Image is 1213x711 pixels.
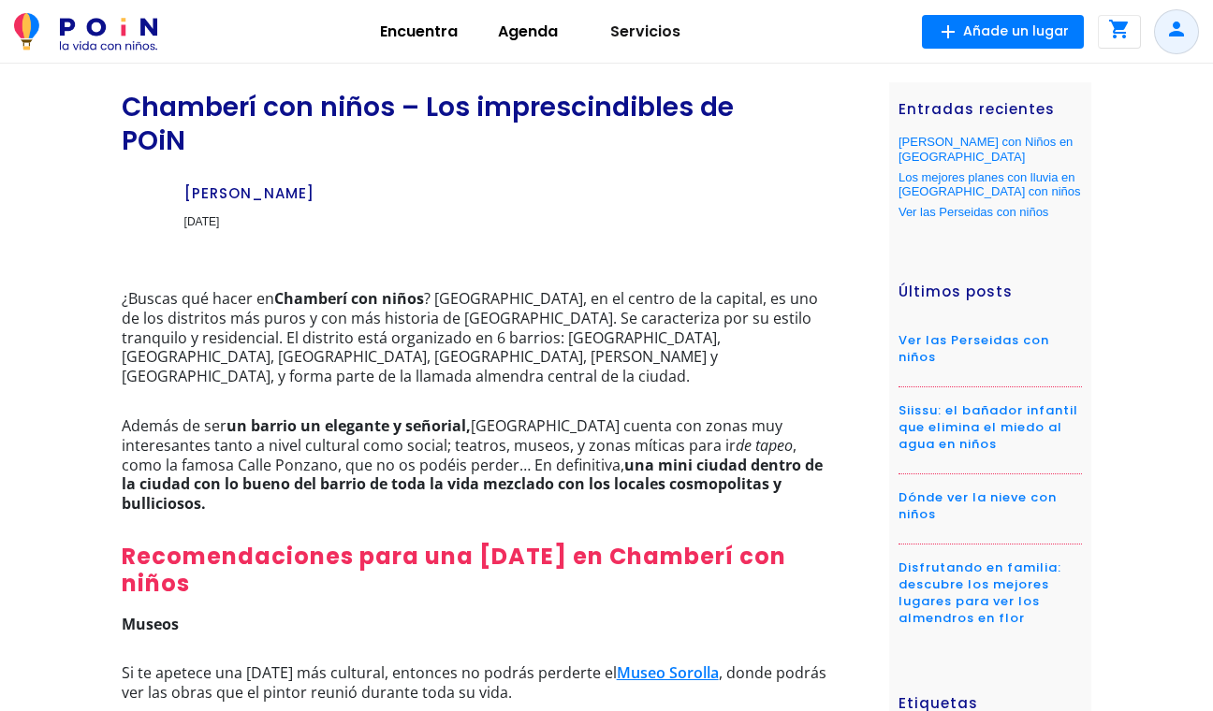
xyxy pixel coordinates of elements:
[937,21,959,43] i: add
[899,283,1082,310] h4: Últimos posts
[122,289,836,401] p: ¿Buscas qué hacer en ? [GEOGRAPHIC_DATA], en el centro de la capital, es uno de los distritos más...
[899,331,1049,366] a: Ver las Perseidas con niños
[963,22,1069,40] span: Añade un lugar
[617,662,719,683] a: Museo Sorolla
[122,541,786,599] strong: Recomendaciones para una [DATE] en Chamberí con niños
[184,219,452,225] div: [DATE]
[899,135,1073,164] a: [PERSON_NAME] con Niños en [GEOGRAPHIC_DATA]
[122,455,823,515] strong: una mini ciudad dentro de la ciudad con lo bueno del barrio de toda la vida mezclado con los loca...
[899,559,1061,627] a: Disfrutando en familia: descubre los mejores lugares para ver los almendros en flor
[899,401,1078,453] a: Siissu: el bañador infantil que elimina el miedo al agua en niños
[476,21,580,43] p: Agenda
[274,288,424,309] strong: Chamberí con niños
[899,205,1048,219] a: Ver las Perseidas con niños
[899,101,1082,127] h4: Entradas recientes
[122,91,777,159] div: Chamberí con niños – Los imprescindibles de POiN
[899,488,1057,523] a: Dónde ver la nieve con niños
[899,170,1081,199] a: Los mejores planes con lluvia en [GEOGRAPHIC_DATA] con niños
[1108,18,1131,40] i: shopping_cart
[922,15,1084,49] button: Añade un lugar
[122,416,836,529] p: Además de ser [GEOGRAPHIC_DATA] cuenta con zonas muy interesantes tanto a nivel cultural como soc...
[1165,18,1188,40] i: person
[736,435,793,456] em: de tapeo
[227,415,471,436] strong: un barrio un elegante y señorial,
[122,614,179,634] strong: Museos
[361,21,476,43] p: Encuentra
[184,183,314,203] span: [PERSON_NAME]
[14,13,157,51] img: POiN_logo
[579,21,711,43] p: Servicios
